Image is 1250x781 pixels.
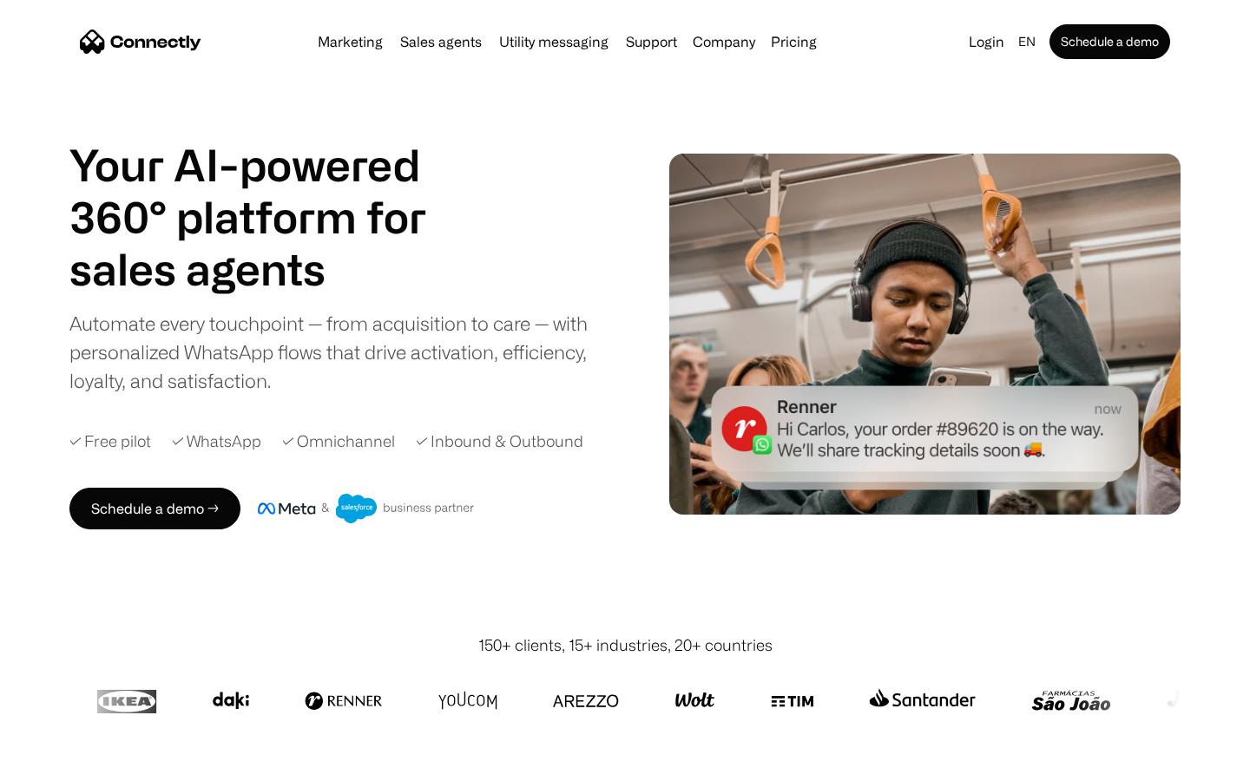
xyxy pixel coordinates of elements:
[69,430,151,453] div: ✓ Free pilot
[311,35,390,49] a: Marketing
[69,488,240,529] a: Schedule a demo →
[619,35,684,49] a: Support
[282,430,395,453] div: ✓ Omnichannel
[35,751,104,775] ul: Language list
[69,139,469,243] h1: Your AI-powered 360° platform for
[764,35,824,49] a: Pricing
[1018,30,1036,54] div: en
[416,430,583,453] div: ✓ Inbound & Outbound
[172,430,261,453] div: ✓ WhatsApp
[69,243,469,295] h1: sales agents
[962,30,1011,54] a: Login
[693,30,755,54] div: Company
[393,35,489,49] a: Sales agents
[492,35,615,49] a: Utility messaging
[1049,24,1170,59] a: Schedule a demo
[258,494,475,523] img: Meta and Salesforce business partner badge.
[17,749,104,775] aside: Language selected: English
[478,633,773,657] div: 150+ clients, 15+ industries, 20+ countries
[69,309,616,395] div: Automate every touchpoint — from acquisition to care — with personalized WhatsApp flows that driv...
